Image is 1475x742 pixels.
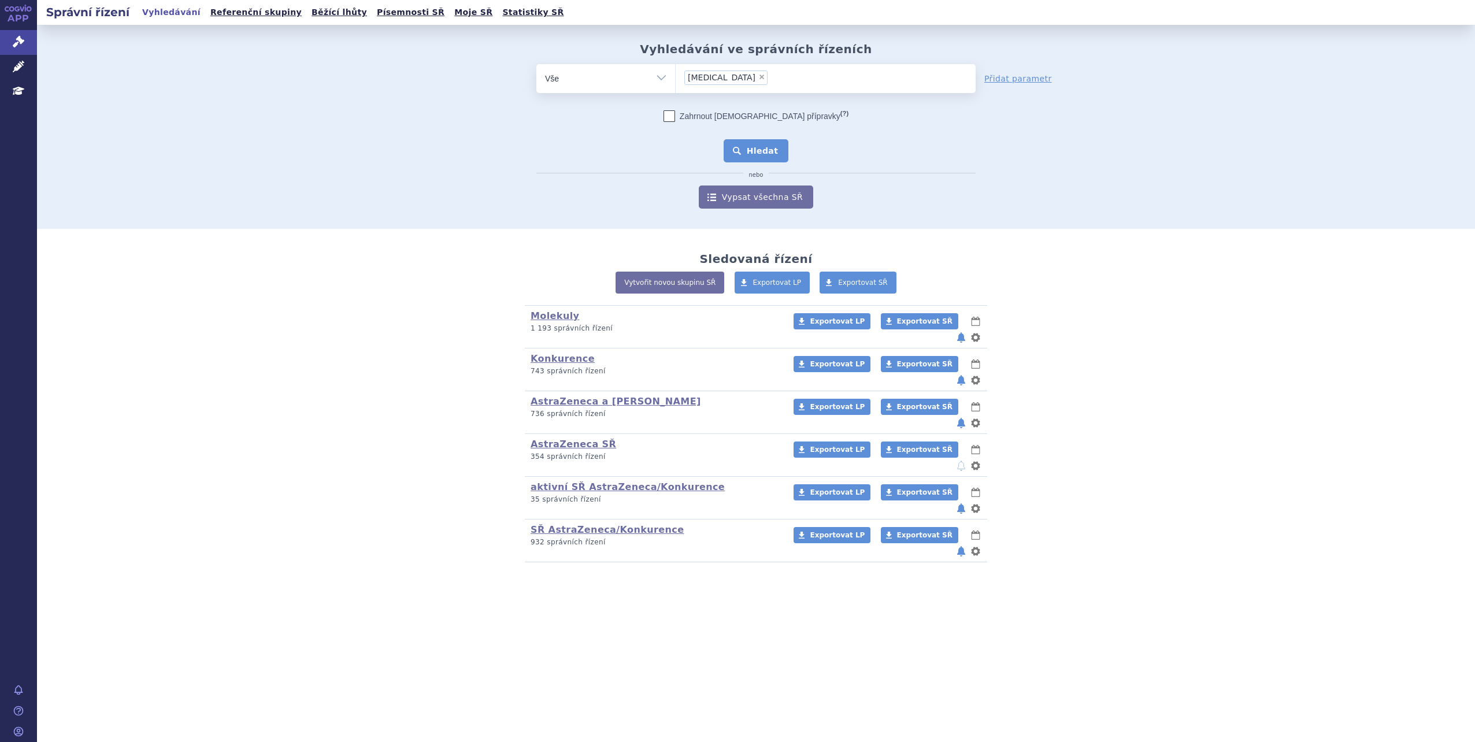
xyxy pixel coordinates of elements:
[207,5,305,20] a: Referenční skupiny
[970,400,981,414] button: lhůty
[810,403,865,411] span: Exportovat LP
[699,185,813,209] a: Vypsat všechna SŘ
[139,5,204,20] a: Vyhledávání
[970,502,981,515] button: nastavení
[758,73,765,80] span: ×
[308,5,370,20] a: Běžící lhůty
[771,70,820,84] input: [MEDICAL_DATA]
[970,443,981,457] button: lhůty
[897,531,953,539] span: Exportovat SŘ
[794,527,870,543] a: Exportovat LP
[531,409,779,419] p: 736 správních řízení
[37,4,139,20] h2: Správní řízení
[531,537,779,547] p: 932 správních řízení
[531,439,616,450] a: AstraZeneca SŘ
[531,396,701,407] a: AstraZeneca a [PERSON_NAME]
[881,313,958,329] a: Exportovat SŘ
[955,373,967,387] button: notifikace
[955,544,967,558] button: notifikace
[794,442,870,458] a: Exportovat LP
[897,488,953,496] span: Exportovat SŘ
[820,272,896,294] a: Exportovat SŘ
[531,324,779,333] p: 1 193 správních řízení
[970,357,981,371] button: lhůty
[451,5,496,20] a: Moje SŘ
[838,279,888,287] span: Exportovat SŘ
[881,484,958,500] a: Exportovat SŘ
[970,416,981,430] button: nastavení
[810,317,865,325] span: Exportovat LP
[616,272,724,294] a: Vytvořit novou skupinu SŘ
[640,42,872,56] h2: Vyhledávání ve správních řízeních
[743,172,769,179] i: nebo
[810,360,865,368] span: Exportovat LP
[531,524,684,535] a: SŘ AstraZeneca/Konkurence
[955,502,967,515] button: notifikace
[373,5,448,20] a: Písemnosti SŘ
[794,399,870,415] a: Exportovat LP
[531,495,779,504] p: 35 správních řízení
[688,73,755,81] span: [MEDICAL_DATA]
[794,356,870,372] a: Exportovat LP
[970,485,981,499] button: lhůty
[881,442,958,458] a: Exportovat SŘ
[955,331,967,344] button: notifikace
[897,446,953,454] span: Exportovat SŘ
[970,459,981,473] button: nastavení
[897,360,953,368] span: Exportovat SŘ
[955,459,967,473] button: notifikace
[664,110,848,122] label: Zahrnout [DEMOGRAPHIC_DATA] přípravky
[970,331,981,344] button: nastavení
[984,73,1052,84] a: Přidat parametr
[724,139,789,162] button: Hledat
[531,353,595,364] a: Konkurence
[970,544,981,558] button: nastavení
[840,110,848,117] abbr: (?)
[810,531,865,539] span: Exportovat LP
[970,528,981,542] button: lhůty
[794,313,870,329] a: Exportovat LP
[531,310,579,321] a: Molekuly
[970,373,981,387] button: nastavení
[794,484,870,500] a: Exportovat LP
[897,317,953,325] span: Exportovat SŘ
[881,399,958,415] a: Exportovat SŘ
[881,356,958,372] a: Exportovat SŘ
[735,272,810,294] a: Exportovat LP
[699,252,812,266] h2: Sledovaná řízení
[810,488,865,496] span: Exportovat LP
[753,279,802,287] span: Exportovat LP
[881,527,958,543] a: Exportovat SŘ
[531,452,779,462] p: 354 správních řízení
[955,416,967,430] button: notifikace
[897,403,953,411] span: Exportovat SŘ
[531,366,779,376] p: 743 správních řízení
[970,314,981,328] button: lhůty
[531,481,725,492] a: aktivní SŘ AstraZeneca/Konkurence
[499,5,567,20] a: Statistiky SŘ
[810,446,865,454] span: Exportovat LP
